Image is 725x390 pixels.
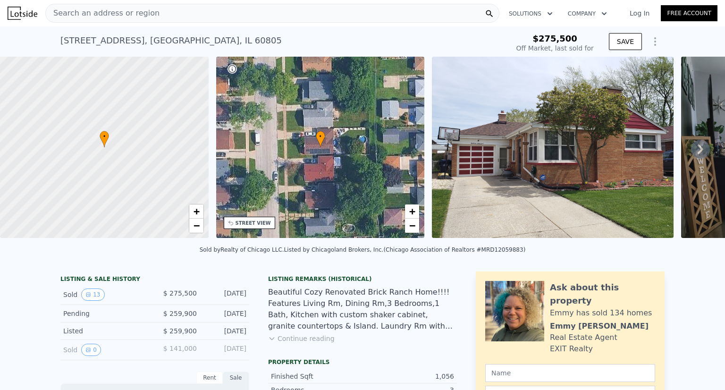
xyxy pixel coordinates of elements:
[618,8,661,18] a: Log In
[100,132,109,141] span: •
[63,288,147,301] div: Sold
[63,309,147,318] div: Pending
[501,5,560,22] button: Solutions
[268,287,457,332] div: Beautiful Cozy Renovated Brick Ranch Home!!!! Features Living Rm, Dining Rm,3 Bedrooms,1 Bath, Ki...
[550,321,649,332] div: Emmy [PERSON_NAME]
[560,5,615,22] button: Company
[550,343,593,355] div: EXIT Realty
[432,57,674,238] img: Sale: 20071844 Parcel: 17796271
[268,275,457,283] div: Listing Remarks (Historical)
[60,34,282,47] div: [STREET_ADDRESS] , [GEOGRAPHIC_DATA] , IL 60805
[284,246,526,253] div: Listed by Chicagoland Brokers, Inc. (Chicago Association of Realtors #MRD12059883)
[236,220,271,227] div: STREET VIEW
[316,131,325,147] div: •
[46,8,160,19] span: Search an address or region
[63,344,147,356] div: Sold
[204,326,246,336] div: [DATE]
[409,220,415,231] span: −
[163,289,197,297] span: $ 275,500
[204,344,246,356] div: [DATE]
[661,5,717,21] a: Free Account
[405,204,419,219] a: Zoom in
[550,332,617,343] div: Real Estate Agent
[532,34,577,43] span: $275,500
[193,205,199,217] span: +
[196,372,223,384] div: Rent
[362,372,454,381] div: 1,056
[409,205,415,217] span: +
[405,219,419,233] a: Zoom out
[204,288,246,301] div: [DATE]
[268,358,457,366] div: Property details
[646,32,665,51] button: Show Options
[163,327,197,335] span: $ 259,900
[163,345,197,352] span: $ 141,000
[609,33,642,50] button: SAVE
[516,43,594,53] div: Off Market, last sold for
[204,309,246,318] div: [DATE]
[268,334,335,343] button: Continue reading
[81,344,101,356] button: View historical data
[100,131,109,147] div: •
[60,275,249,285] div: LISTING & SALE HISTORY
[550,281,655,307] div: Ask about this property
[271,372,362,381] div: Finished Sqft
[8,7,37,20] img: Lotside
[223,372,249,384] div: Sale
[189,204,203,219] a: Zoom in
[193,220,199,231] span: −
[189,219,203,233] a: Zoom out
[200,246,284,253] div: Sold by Realty of Chicago LLC .
[316,132,325,141] span: •
[81,288,104,301] button: View historical data
[63,326,147,336] div: Listed
[550,307,652,319] div: Emmy has sold 134 homes
[163,310,197,317] span: $ 259,900
[485,364,655,382] input: Name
